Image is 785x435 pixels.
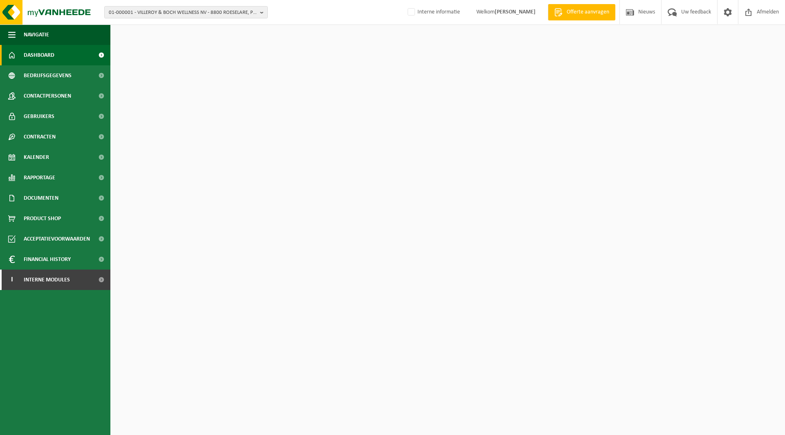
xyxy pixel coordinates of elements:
span: Bedrijfsgegevens [24,65,72,86]
strong: [PERSON_NAME] [495,9,536,15]
span: Rapportage [24,167,55,188]
span: Acceptatievoorwaarden [24,229,90,249]
span: Navigatie [24,25,49,45]
span: 01-000001 - VILLEROY & BOCH WELLNESS NV - 8800 ROESELARE, POPULIERSTRAAT 1 [109,7,257,19]
span: Offerte aanvragen [565,8,611,16]
span: Gebruikers [24,106,54,127]
button: 01-000001 - VILLEROY & BOCH WELLNESS NV - 8800 ROESELARE, POPULIERSTRAAT 1 [104,6,268,18]
label: Interne informatie [406,6,460,18]
span: Kalender [24,147,49,167]
span: Dashboard [24,45,54,65]
a: Offerte aanvragen [548,4,615,20]
span: Interne modules [24,270,70,290]
span: Product Shop [24,208,61,229]
span: Financial History [24,249,71,270]
span: Documenten [24,188,58,208]
span: Contracten [24,127,56,147]
span: I [8,270,16,290]
span: Contactpersonen [24,86,71,106]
